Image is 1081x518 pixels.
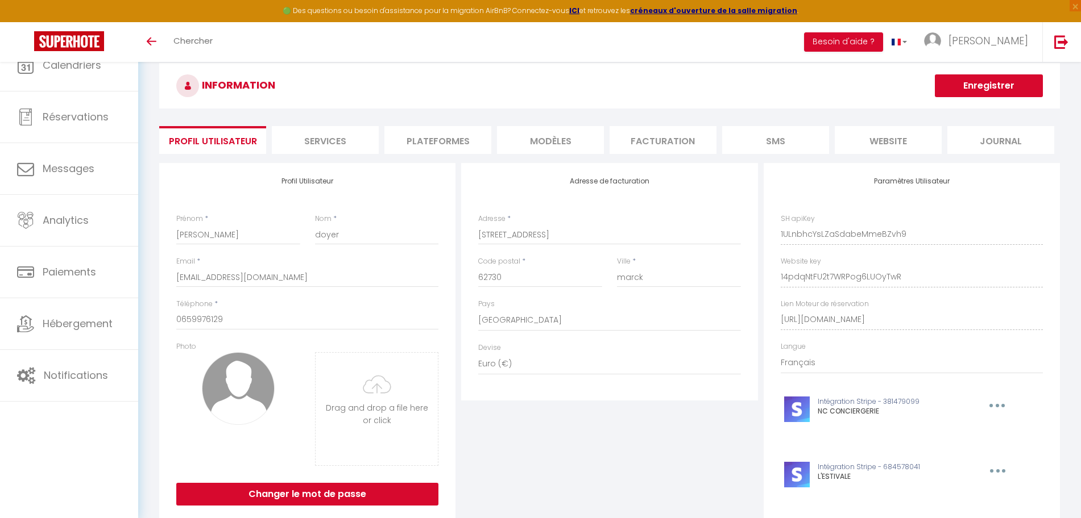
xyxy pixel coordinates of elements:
img: stripe-logo.jpeg [784,396,810,422]
p: Intégration Stripe - 684578041 [818,462,964,473]
span: Calendriers [43,58,101,72]
a: Chercher [165,22,221,62]
label: Prénom [176,214,203,224]
label: Code postal [478,256,520,267]
span: Notifications [44,368,108,382]
h4: Profil Utilisateur [176,177,438,185]
label: Email [176,256,195,267]
h4: Paramètres Utilisateur [781,177,1043,185]
p: Intégration Stripe - 381479099 [818,396,963,407]
li: Journal [947,126,1054,154]
li: Plateformes [384,126,491,154]
label: Devise [478,342,501,353]
label: SH apiKey [781,214,815,224]
li: Profil Utilisateur [159,126,266,154]
label: Lien Moteur de réservation [781,299,869,310]
li: SMS [722,126,829,154]
span: Chercher [173,35,213,47]
li: website [835,126,942,154]
a: ICI [569,6,579,15]
label: Ville [617,256,631,267]
img: stripe-logo.jpeg [784,462,810,487]
h4: Adresse de facturation [478,177,740,185]
h3: INFORMATION [159,63,1060,108]
img: Super Booking [34,31,104,51]
span: Messages [43,161,94,176]
button: Changer le mot de passe [176,483,438,506]
img: ... [924,32,941,49]
label: Nom [315,214,332,224]
span: [PERSON_NAME] [949,34,1028,48]
img: logout [1054,35,1068,49]
li: MODÈLES [497,126,604,154]
span: Analytics [43,213,89,227]
a: ... [PERSON_NAME] [916,22,1042,62]
span: Réservations [43,110,109,124]
span: Paiements [43,265,96,279]
label: Photo [176,341,196,352]
span: Hébergement [43,316,113,331]
button: Besoin d'aide ? [804,32,883,52]
li: Facturation [610,126,716,154]
span: NC CONCIERGERIE [818,406,879,416]
li: Services [272,126,379,154]
label: Adresse [478,214,506,224]
span: L'ESTIVALE [818,471,851,481]
label: Pays [478,299,495,310]
a: créneaux d'ouverture de la salle migration [630,6,797,15]
label: Website key [781,256,821,267]
label: Langue [781,341,806,352]
label: Téléphone [176,299,213,310]
button: Enregistrer [935,74,1043,97]
img: avatar.png [202,352,275,425]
